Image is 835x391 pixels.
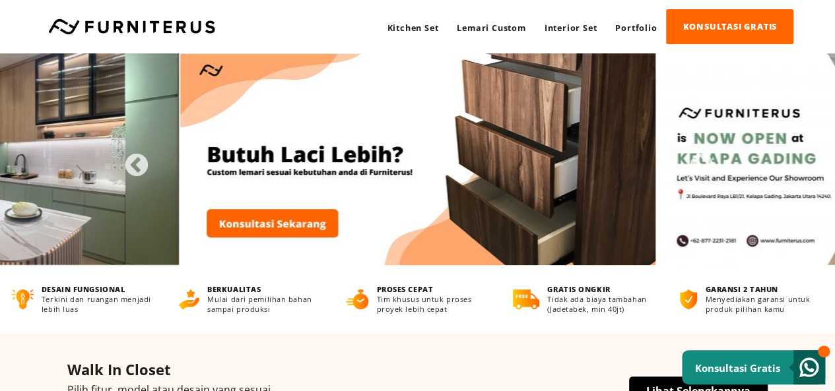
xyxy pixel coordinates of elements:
[180,53,655,265] img: Banner3.jpg
[42,294,154,314] p: Terkini dan ruangan menjadi lebih luas
[705,294,822,314] p: Menyediakan garansi untuk produk pilihan kamu
[680,289,697,309] img: bergaransi.png
[695,361,780,375] small: Konsultasi Gratis
[448,10,535,45] a: Lemari Custom
[513,289,539,309] img: gratis-ongkir.png
[207,284,321,294] h4: BERKUALITAS
[682,350,825,384] a: Konsultasi Gratis
[705,284,822,294] h4: GARANSI 2 TAHUN
[376,284,488,294] h4: PROSES CEPAT
[535,10,607,45] a: Interior Set
[606,10,666,45] a: Portfolio
[42,284,154,294] h4: DESAIN FUNGSIONAL
[207,294,321,314] p: Mulai dari pemilihan bahan sampai produksi
[547,294,655,314] p: Tidak ada biaya tambahan (Jadetabek, min 40jt)
[123,153,137,166] button: Previous
[547,284,655,294] h4: GRATIS ONGKIR
[179,289,199,309] img: berkualitas.png
[376,294,488,314] p: Tim khusus untuk proses proyek lebih cepat
[688,153,702,166] button: Next
[378,10,448,45] a: Kitchen Set
[12,289,34,309] img: desain-fungsional.png
[67,359,768,379] h4: Walk In Closet
[666,9,793,44] a: KONSULTASI GRATIS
